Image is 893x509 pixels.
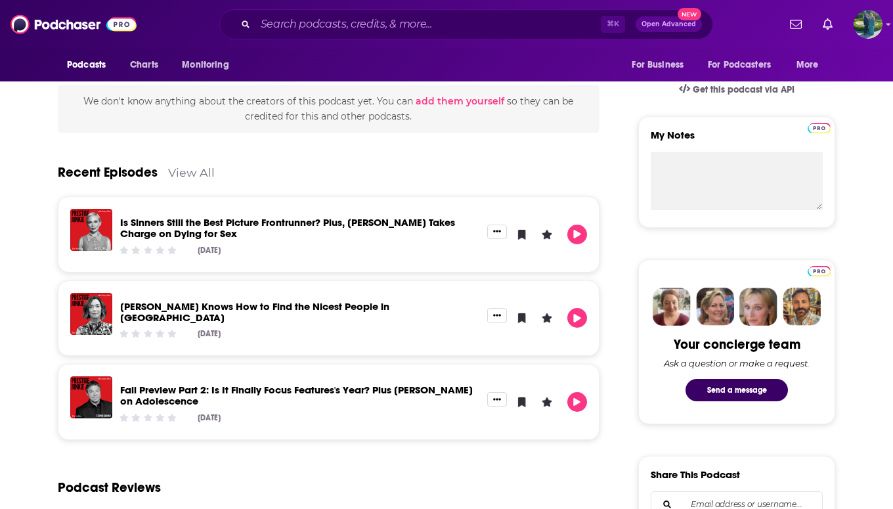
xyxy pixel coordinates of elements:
button: Bookmark Episode [512,392,532,412]
button: Leave a Rating [537,225,557,244]
button: Play [567,308,587,328]
a: Julianne Nicholson Knows How to Find the Nicest People in Hollywood [120,300,389,324]
h3: Share This Podcast [651,468,740,481]
a: View All [168,166,215,179]
span: New [678,8,701,20]
a: Pro website [808,264,831,277]
div: Community Rating: 0 out of 5 [118,412,178,422]
span: We don't know anything about the creators of this podcast yet . You can so they can be credited f... [83,95,573,122]
span: For Podcasters [708,56,771,74]
label: My Notes [651,129,823,152]
button: Leave a Rating [537,392,557,412]
button: Show More Button [487,225,507,239]
span: Open Advanced [642,21,696,28]
button: open menu [173,53,246,77]
div: Your concierge team [674,336,800,353]
img: Podchaser - Follow, Share and Rate Podcasts [11,12,137,37]
button: Bookmark Episode [512,308,532,328]
h3: Podcast Reviews [58,479,161,496]
div: Community Rating: 0 out of 5 [118,245,178,255]
button: Show More Button [487,308,507,322]
a: Is Sinners Still the Best Picture Frontrunner? Plus, Michelle Williams Takes Charge on Dying for Sex [120,216,455,240]
a: Pro website [808,121,831,133]
span: For Business [632,56,684,74]
img: Podchaser Pro [808,123,831,133]
img: Podchaser Pro [808,266,831,277]
span: Get this podcast via API [693,84,795,95]
button: Play [567,392,587,412]
button: Send a message [686,379,788,401]
button: add them yourself [416,96,504,106]
img: Jon Profile [783,288,821,326]
img: Sydney Profile [653,288,691,326]
button: open menu [622,53,700,77]
div: Ask a question or make a request. [664,358,810,368]
span: Podcasts [67,56,106,74]
a: Charts [121,53,166,77]
img: Fall Preview Part 2: Is It Finally Focus Features's Year? Plus Stephen Graham on Adolescence [70,376,112,418]
button: open menu [699,53,790,77]
button: Show More Button [487,392,507,407]
button: open menu [58,53,123,77]
button: Play [567,225,587,244]
a: Fall Preview Part 2: Is It Finally Focus Features's Year? Plus Stephen Graham on Adolescence [120,384,473,407]
img: Julianne Nicholson Knows How to Find the Nicest People in Hollywood [70,293,112,335]
div: Search podcasts, credits, & more... [219,9,713,39]
input: Search podcasts, credits, & more... [255,14,601,35]
img: Barbara Profile [696,288,734,326]
span: ⌘ K [601,16,625,33]
img: User Profile [854,10,882,39]
button: Open AdvancedNew [636,16,702,32]
span: Charts [130,56,158,74]
span: Logged in as MegBeccari [854,10,882,39]
a: Get this podcast via API [668,74,805,106]
button: open menu [787,53,835,77]
div: Community Rating: 0 out of 5 [118,329,178,339]
div: [DATE] [198,246,221,255]
a: Show notifications dropdown [817,13,838,35]
img: Jules Profile [739,288,777,326]
span: More [796,56,819,74]
button: Bookmark Episode [512,225,532,244]
div: [DATE] [198,329,221,338]
button: Leave a Rating [537,308,557,328]
span: Monitoring [182,56,229,74]
a: Show notifications dropdown [785,13,807,35]
img: Is Sinners Still the Best Picture Frontrunner? Plus, Michelle Williams Takes Charge on Dying for Sex [70,209,112,251]
div: [DATE] [198,413,221,422]
a: Recent Episodes [58,164,158,181]
button: Show profile menu [854,10,882,39]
